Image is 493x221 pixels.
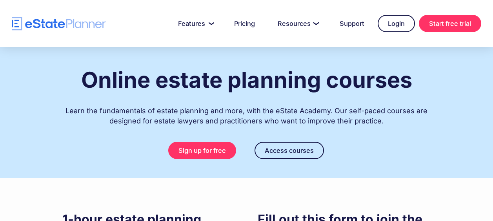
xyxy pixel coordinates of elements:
[168,142,236,159] a: Sign up for free
[62,98,431,126] div: Learn the fundamentals of estate planning and more, with the eState Academy. Our self-paced cours...
[378,15,415,32] a: Login
[225,16,264,31] a: Pricing
[81,68,412,92] h1: Online estate planning courses
[419,15,481,32] a: Start free trial
[255,142,324,159] a: Access courses
[268,16,326,31] a: Resources
[330,16,374,31] a: Support
[169,16,221,31] a: Features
